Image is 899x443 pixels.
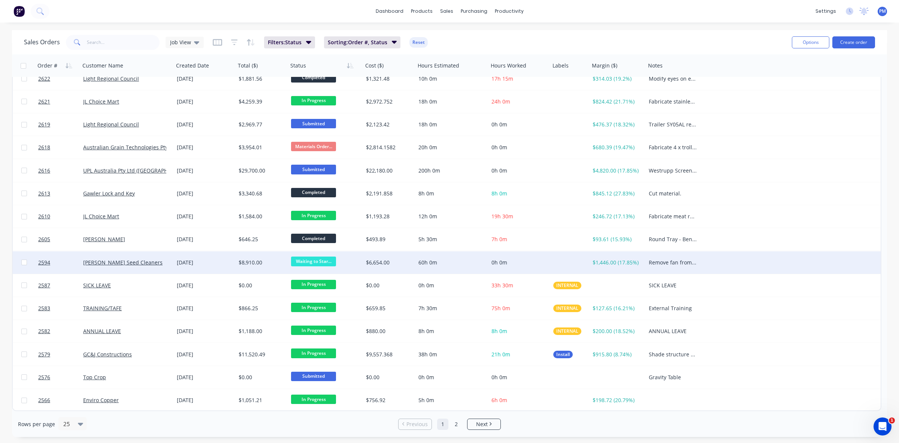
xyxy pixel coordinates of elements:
div: $2,814.1582 [366,144,410,151]
div: $476.37 (18.32%) [593,121,640,128]
div: External Training [649,305,697,312]
div: $1,881.56 [239,75,283,83]
a: Gawler Lock and Key [83,190,135,197]
span: 21h 0m [491,351,510,358]
span: In Progress [291,326,336,335]
div: 18h 0m [418,121,482,128]
div: $845.12 (27.83%) [593,190,640,197]
div: $0.00 [366,282,410,289]
div: [DATE] [177,190,233,197]
span: 6h 0m [491,396,507,404]
div: Customer Name [82,62,123,69]
div: $22,180.00 [366,167,410,174]
button: INTERNAL [553,305,581,312]
span: 8h 0m [491,327,507,335]
input: Search... [87,35,160,50]
div: $4,820.00 (17.85%) [593,167,640,174]
div: Notes [648,62,663,69]
div: $0.00 [366,374,410,381]
a: 2587 [38,274,83,297]
a: 2622 [38,68,83,90]
a: 2616 [38,159,83,182]
div: [DATE] [177,396,233,404]
div: $4,259.39 [239,98,283,105]
div: $915.80 (8.74%) [593,351,640,358]
div: $659.85 [366,305,410,312]
button: Reset [409,37,428,48]
div: 60h 0m [418,259,482,266]
div: 7h 30m [418,305,482,312]
a: 2610 [38,205,83,228]
div: $200.00 (18.52%) [593,327,640,335]
div: $2,972.752 [366,98,410,105]
a: 2579 [38,343,83,366]
span: In Progress [291,280,336,289]
span: 0h 0m [491,167,507,174]
div: Trailer SY05AL requiring work from inspection dated [DATE] [649,121,697,128]
div: [DATE] [177,305,233,312]
span: 2582 [38,327,50,335]
div: 0h 0m [418,282,482,289]
span: In Progress [291,395,336,404]
a: Light Regional Council [83,75,139,82]
a: [PERSON_NAME] [83,236,125,243]
div: 20h 0m [418,144,482,151]
div: $9,557.368 [366,351,410,358]
div: [DATE] [177,236,233,243]
h1: Sales Orders [24,39,60,46]
div: [DATE] [177,144,233,151]
span: Submitted [291,165,336,174]
span: 2622 [38,75,50,83]
div: 0h 0m [418,374,482,381]
div: $493.89 [366,236,410,243]
div: $0.00 [239,374,283,381]
span: Rows per page [18,420,55,428]
div: $1,051.21 [239,396,283,404]
span: 24h 0m [491,98,510,105]
div: 18h 0m [418,98,482,105]
span: 2616 [38,167,50,174]
div: $0.00 [239,282,283,289]
div: Round Tray - Bend in 1 cm at opposite sides where arrows indicate only. Flat Trays - reduce width... [649,236,697,243]
div: sales [436,6,457,17]
a: Page 2 [451,419,462,430]
div: [DATE] [177,213,233,220]
iframe: Intercom live chat [874,417,892,435]
div: 8h 0m [418,190,482,197]
div: Cut material. [649,190,697,197]
div: 10h 0m [418,75,482,83]
div: settings [812,6,840,17]
div: $1,446.00 (17.85%) [593,259,640,266]
span: PM [879,8,886,15]
span: 2594 [38,259,50,266]
div: [DATE] [177,351,233,358]
span: 2618 [38,144,50,151]
a: Australian Grain Technologies Pty Ltd [83,144,177,151]
span: 17h 15m [491,75,513,82]
div: SICK LEAVE [649,282,697,289]
span: 2583 [38,305,50,312]
span: Next [476,420,488,428]
div: Westrupp Screen changeout - Place holder, details to follow as worked out. [649,167,697,174]
a: 2576 [38,366,83,389]
span: Install [556,351,570,358]
div: $1,321.48 [366,75,410,83]
span: INTERNAL [556,327,578,335]
a: [PERSON_NAME] Seed Cleaners [83,259,163,266]
div: $246.72 (17.13%) [593,213,640,220]
a: ANNUAL LEAVE [83,327,121,335]
a: SICK LEAVE [83,282,111,289]
div: 8h 0m [418,327,482,335]
span: 33h 30m [491,282,513,289]
a: 2594 [38,251,83,274]
div: [DATE] [177,282,233,289]
div: $3,954.01 [239,144,283,151]
a: Page 1 is your current page [437,419,448,430]
button: Options [792,36,829,48]
button: Create order [832,36,875,48]
div: $29,700.00 [239,167,283,174]
a: 2618 [38,136,83,159]
div: [DATE] [177,167,233,174]
a: 2619 [38,113,83,136]
div: $680.39 (19.47%) [593,144,640,151]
